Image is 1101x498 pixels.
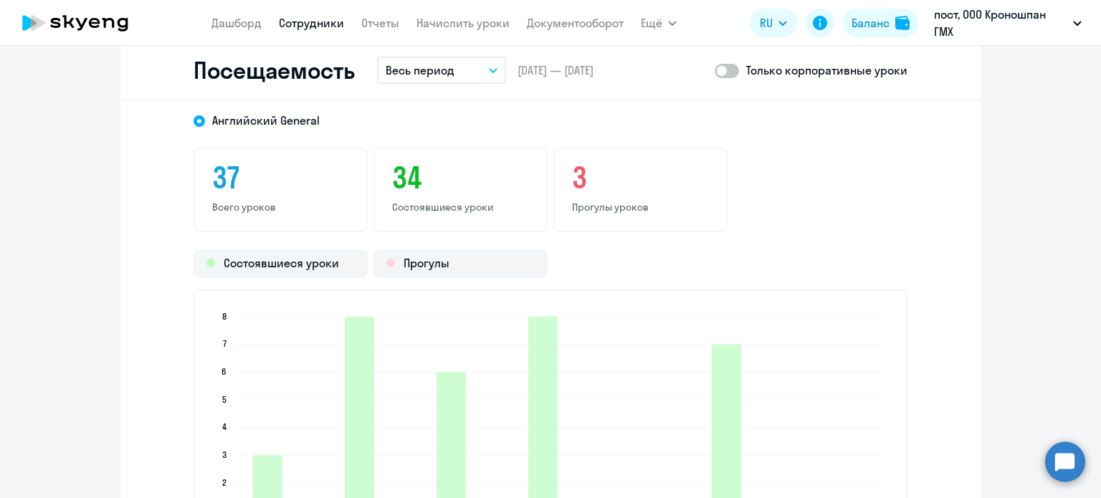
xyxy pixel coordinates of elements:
[222,477,227,488] text: 2
[194,56,354,85] h2: Посещаемость
[377,57,506,84] button: Весь период
[641,14,662,32] span: Ещё
[934,6,1067,40] p: пост, ООО Кроношпан ГМХ
[416,16,510,30] a: Начислить уроки
[279,16,344,30] a: Сотрудники
[750,9,797,37] button: RU
[223,338,227,349] text: 7
[222,311,227,322] text: 8
[518,62,594,78] span: [DATE] — [DATE]
[212,161,349,195] h3: 37
[746,62,907,79] p: Только корпоративные уроки
[222,449,227,460] text: 3
[392,201,529,214] p: Состоявшиеся уроки
[572,201,709,214] p: Прогулы уроков
[572,161,709,195] h3: 3
[212,112,320,128] span: Английский General
[221,366,227,377] text: 6
[212,201,349,214] p: Всего уроков
[222,421,227,432] text: 4
[927,6,1089,40] button: пост, ООО Кроношпан ГМХ
[373,249,548,278] div: Прогулы
[527,16,624,30] a: Документооборот
[641,9,677,37] button: Ещё
[852,14,890,32] div: Баланс
[361,16,399,30] a: Отчеты
[392,161,529,195] h3: 34
[760,14,773,32] span: RU
[222,394,227,405] text: 5
[211,16,262,30] a: Дашборд
[194,249,368,278] div: Состоявшиеся уроки
[843,9,918,37] button: Балансbalance
[386,62,454,79] p: Весь период
[895,16,910,30] img: balance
